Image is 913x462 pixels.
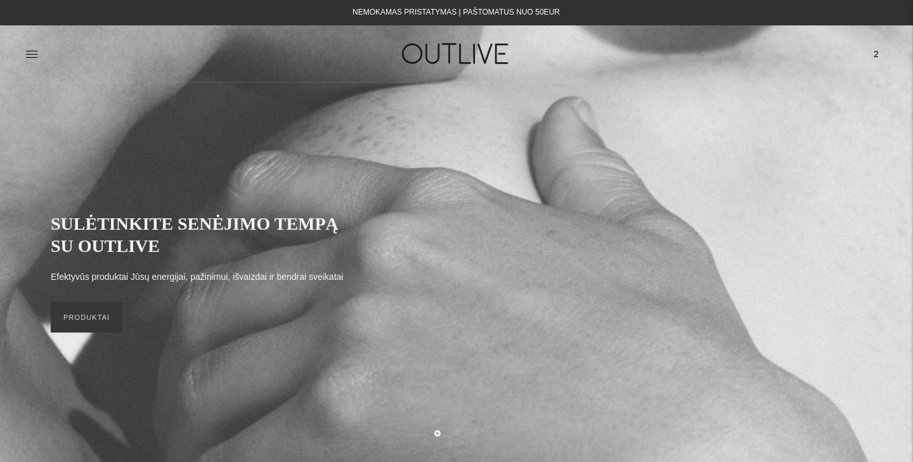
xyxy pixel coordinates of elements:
p: Efektyvūs produktai Jūsų energijai, pažinimui, išvaizdai ir bendrai sveikatai [51,270,343,285]
button: Move carousel to slide 2 [453,429,460,435]
div: NEMOKAMAS PRISTATYMAS Į PAŠTOMATUS NUO 50EUR [353,5,560,20]
a: PRODUKTAI [51,302,122,333]
img: OUTLIVE [377,32,536,76]
button: Move carousel to slide 1 [434,430,441,437]
a: 2 [865,40,888,68]
h2: SULĖTINKITE SENĖJIMO TEMPĄ SU OUTLIVE [51,213,355,257]
span: 2 [867,45,885,63]
button: Move carousel to slide 3 [472,429,479,435]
